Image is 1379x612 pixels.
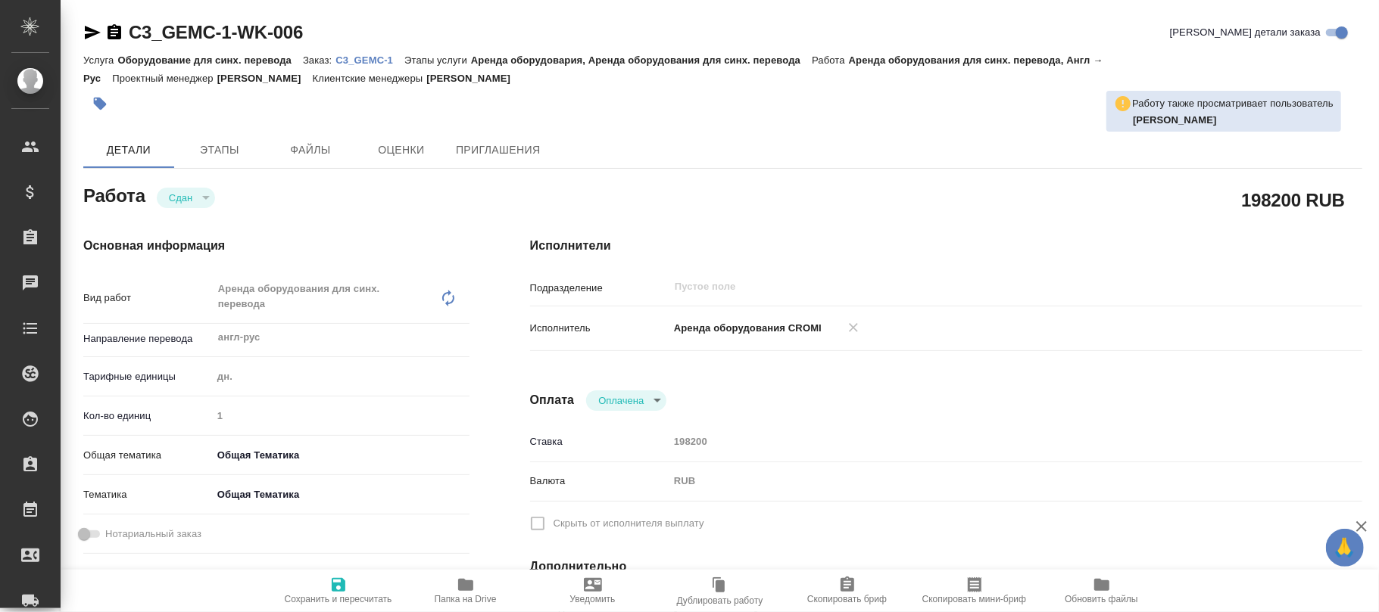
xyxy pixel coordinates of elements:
button: Скопировать мини-бриф [911,570,1038,612]
p: Ставка [530,434,669,449]
p: Подразделение [530,281,669,296]
button: Скопировать ссылку [105,23,123,42]
a: C3_GEMC-1 [335,53,404,66]
h2: Работа [83,181,145,208]
p: Валюта [530,474,669,489]
p: Аренда оборудовария, Аренда оборудования для синх. перевода [471,54,812,66]
b: [PERSON_NAME] [1133,114,1217,126]
p: Исполнитель [530,321,669,336]
div: Общая Тематика [212,482,470,508]
button: Сдан [164,191,197,204]
button: Сохранить и пересчитать [275,570,402,612]
span: Детали [92,141,165,160]
div: Общая Тематика [212,443,470,468]
button: Уведомить [529,570,657,612]
p: Аренда оборудования CROMI [669,321,822,336]
p: Клиентские менеджеры [313,73,427,84]
span: Скрыть от исполнителя выплату [554,516,704,531]
input: Пустое поле [673,278,1257,296]
h4: Исполнители [530,237,1362,255]
button: Скопировать бриф [784,570,911,612]
p: Работа [812,54,849,66]
span: Обновить файлы [1065,594,1138,604]
p: Работу также просматривает пользователь [1132,96,1334,111]
span: 🙏 [1332,532,1358,564]
p: C3_GEMC-1 [335,54,404,66]
button: Скопировать ссылку для ЯМессенджера [83,23,101,42]
h4: Дополнительно [530,558,1362,576]
div: Сдан [157,188,215,208]
input: Пустое поле [212,405,470,427]
span: Скопировать бриф [807,594,887,604]
p: [PERSON_NAME] [426,73,522,84]
span: Уведомить [570,594,616,604]
span: Папка на Drive [435,594,497,604]
button: 🙏 [1326,529,1364,567]
span: Скопировать мини-бриф [922,594,1026,604]
p: Тарифные единицы [83,369,212,384]
p: Федотова Ирина [1133,113,1334,128]
p: Проектный менеджер [112,73,217,84]
div: RUB [669,468,1293,494]
h4: Основная информация [83,237,470,255]
div: Сдан [586,390,666,411]
button: Добавить тэг [83,87,117,120]
button: Дублировать работу [657,570,784,612]
span: Приглашения [456,141,541,160]
span: Файлы [274,141,347,160]
p: Услуга [83,54,117,66]
button: Обновить файлы [1038,570,1165,612]
span: Нотариальный заказ [105,527,201,542]
p: Оборудование для синх. перевода [117,54,303,66]
p: Этапы услуги [404,54,471,66]
h4: Оплата [530,391,575,409]
p: Общая тематика [83,448,212,463]
p: Заказ: [303,54,335,66]
div: дн. [212,364,470,390]
a: C3_GEMC-1-WK-006 [129,22,303,42]
p: Направление перевода [83,331,212,346]
p: Тематика [83,487,212,502]
span: Этапы [183,141,256,160]
p: [PERSON_NAME] [217,73,313,84]
input: Пустое поле [669,430,1293,452]
p: Кол-во единиц [83,409,212,424]
button: Папка на Drive [402,570,529,612]
h2: 198200 RUB [1241,187,1345,213]
span: Оценки [365,141,438,160]
p: Вид работ [83,290,212,306]
span: Дублировать работу [677,595,763,606]
span: [PERSON_NAME] детали заказа [1170,25,1321,40]
button: Оплачена [594,394,648,407]
span: Сохранить и пересчитать [285,594,392,604]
